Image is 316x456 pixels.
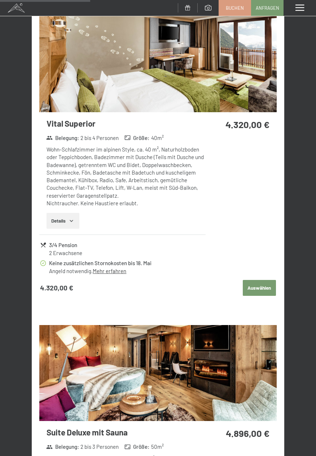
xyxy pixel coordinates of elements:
strong: Größe : [124,134,150,142]
a: Buchen [219,0,251,16]
h3: Vital Superior [47,118,206,129]
strong: 4.320,00 € [40,283,73,293]
span: Anfragen [256,5,279,11]
strong: 4.896,00 € [226,427,269,439]
button: Auswählen [243,280,276,296]
div: 3/4 Pension [49,241,276,249]
span: 50 m² [151,443,164,451]
a: Anfragen [251,0,283,16]
strong: 4.320,00 € [225,119,269,130]
strong: Größe : [124,443,150,451]
strong: Belegung : [46,443,79,451]
span: 40 m² [151,134,164,142]
div: Keine zusätzlichen Stornokosten bis 18. Mai [49,259,276,267]
span: 2 bis 4 Personen [80,134,119,142]
img: mss_renderimg.php [39,325,277,421]
div: 2 Erwachsene [49,249,276,257]
div: Wohn-Schlafzimmer im alpinen Style, ca. 40 m², Naturholzboden oder Teppichboden, Badezimmer mit D... [47,146,206,207]
h3: Suite Deluxe mit Sauna [47,427,206,438]
a: Mehr erfahren [93,268,126,274]
strong: Belegung : [46,134,79,142]
img: mss_renderimg.php [39,16,277,112]
button: Details [47,213,79,229]
div: Angeld notwendig. [49,267,276,275]
span: 2 bis 3 Personen [80,443,119,451]
span: Buchen [226,5,244,11]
